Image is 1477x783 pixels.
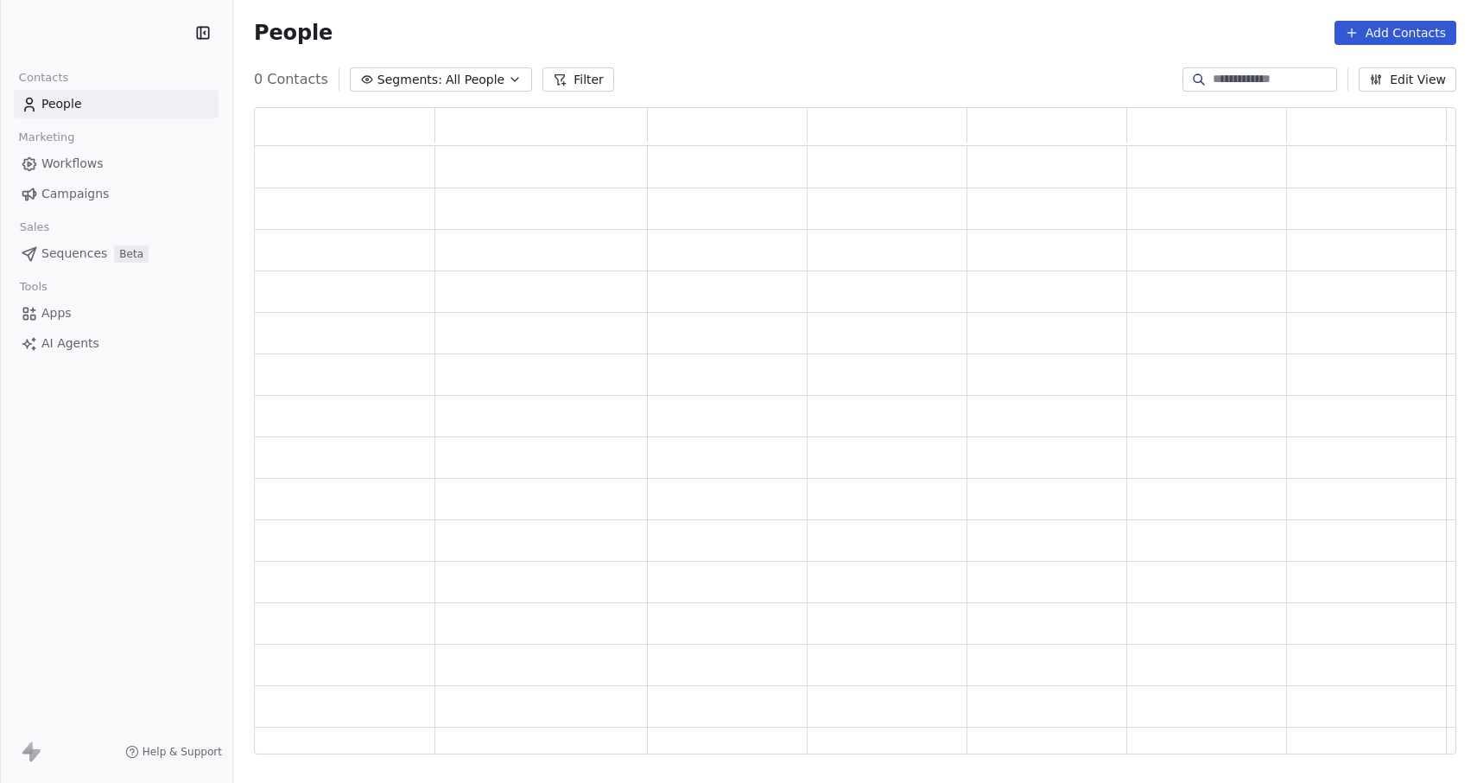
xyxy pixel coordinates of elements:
[125,745,222,759] a: Help & Support
[12,214,57,240] span: Sales
[254,69,328,90] span: 0 Contacts
[446,71,504,89] span: All People
[143,745,222,759] span: Help & Support
[11,65,76,91] span: Contacts
[542,67,614,92] button: Filter
[41,185,109,203] span: Campaigns
[41,304,72,322] span: Apps
[14,329,219,358] a: AI Agents
[254,20,333,46] span: People
[377,71,442,89] span: Segments:
[14,150,219,178] a: Workflows
[14,239,219,268] a: SequencesBeta
[1334,21,1456,45] button: Add Contacts
[41,155,104,173] span: Workflows
[41,334,99,353] span: AI Agents
[41,245,107,263] span: Sequences
[14,90,219,118] a: People
[11,124,82,150] span: Marketing
[14,299,219,328] a: Apps
[41,95,82,113] span: People
[12,274,54,300] span: Tools
[1359,67,1456,92] button: Edit View
[114,245,149,263] span: Beta
[14,180,219,208] a: Campaigns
